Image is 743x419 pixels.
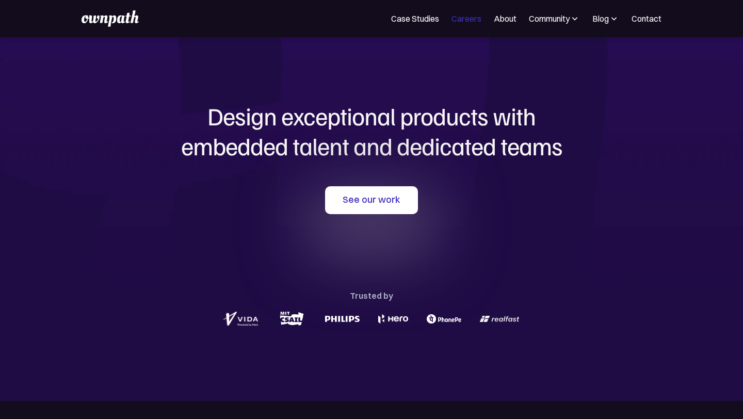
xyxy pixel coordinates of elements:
[451,12,481,25] a: Careers
[325,186,418,214] a: See our work
[350,288,393,303] div: Trusted by
[124,101,619,160] h1: Design exceptional products with embedded talent and dedicated teams
[529,12,570,25] div: Community
[592,12,619,25] div: Blog
[391,12,439,25] a: Case Studies
[592,12,609,25] div: Blog
[494,12,516,25] a: About
[632,12,661,25] a: Contact
[529,12,580,25] div: Community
